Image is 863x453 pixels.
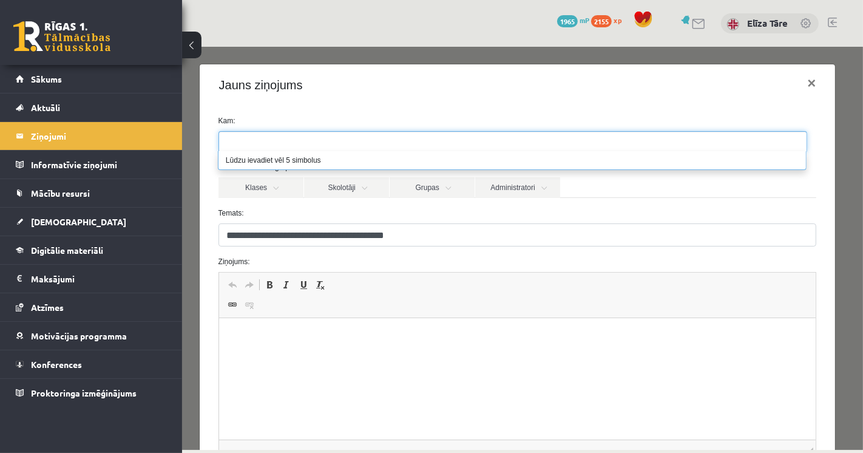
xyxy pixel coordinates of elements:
[27,209,644,220] label: Ziņojums:
[59,250,76,266] a: Unlink
[113,230,130,246] a: Underline (Ctrl+U)
[37,29,121,47] h4: Jauns ziņojums
[16,122,167,150] a: Ziņojumi
[16,379,167,407] a: Proktoringa izmēģinājums
[31,73,62,84] span: Sākums
[31,265,167,293] legend: Maksājumi
[16,151,167,179] a: Informatīvie ziņojumi
[36,131,121,151] a: Klases
[96,230,113,246] a: Italic (Ctrl+I)
[16,94,167,121] a: Aktuāli
[59,230,76,246] a: Redo (Ctrl+Y)
[16,208,167,236] a: [DEMOGRAPHIC_DATA]
[16,293,167,321] a: Atzīmes
[31,302,64,313] span: Atzīmes
[31,151,167,179] legend: Informatīvie ziņojumi
[16,322,167,350] a: Motivācijas programma
[31,359,82,370] span: Konferences
[27,115,644,126] label: Izvēlies adresātu grupas:
[31,102,60,113] span: Aktuāli
[293,131,378,151] a: Administratori
[42,230,59,246] a: Undo (Ctrl+Z)
[557,15,578,27] span: 1965
[591,15,612,27] span: 2155
[36,104,624,123] li: Lūdzu ievadiet vēl 5 simbolus
[31,122,167,150] legend: Ziņojumi
[27,161,644,172] label: Temats:
[747,17,788,29] a: Elīza Tāre
[16,265,167,293] a: Maksājumi
[16,350,167,378] a: Konferences
[37,271,634,393] iframe: Editor, wiswyg-editor-47433751111720-1760095249-664
[591,15,628,25] a: 2155 xp
[557,15,589,25] a: 1965 mP
[727,18,739,30] img: Elīza Tāre
[27,69,644,80] label: Kam:
[31,216,126,227] span: [DEMOGRAPHIC_DATA]
[130,230,147,246] a: Remove Format
[625,401,631,407] span: Resize
[31,330,127,341] span: Motivācijas programma
[615,19,643,53] button: ×
[208,131,293,151] a: Grupas
[16,236,167,264] a: Digitālie materiāli
[16,65,167,93] a: Sākums
[31,387,137,398] span: Proktoringa izmēģinājums
[13,21,110,52] a: Rīgas 1. Tālmācības vidusskola
[79,230,96,246] a: Bold (Ctrl+B)
[31,188,90,199] span: Mācību resursi
[31,245,103,256] span: Digitālie materiāli
[42,250,59,266] a: Link (Ctrl+K)
[16,179,167,207] a: Mācību resursi
[122,131,207,151] a: Skolotāji
[614,15,621,25] span: xp
[580,15,589,25] span: mP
